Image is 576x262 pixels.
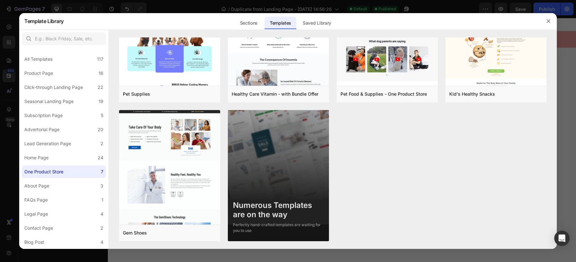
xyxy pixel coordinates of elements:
p: 30-day money back guarantee [63,222,125,228]
div: 3 [100,182,103,190]
div: Contact Page [24,224,53,232]
div: 16 [99,69,103,77]
img: gempages_580628362930684841-105391be-d635-4c31-9346-0f8749e66cac.png [239,51,421,233]
input: E.g.: Black Friday, Sale, etc. [22,32,106,45]
div: Perfectly hand-crafted templates are waiting for you to use [233,222,324,234]
div: Advertorial Page [24,126,60,133]
div: One Product Store [24,168,63,176]
div: Legal Page [24,210,48,218]
p: Rated 4.5/5 Based on 895 Reviews [82,58,152,64]
h2: Template Library [24,13,64,29]
div: 2 [100,140,103,147]
p: Adds a natural pop of colour [58,136,213,144]
div: Kid's Healthy Snacks [449,90,495,98]
div: 4 [100,238,103,246]
img: gempages_580628362930684841-24c4c7db-ee68-4176-8fcd-713e18b26f2c.svg [365,18,373,26]
img: gempages_580628362930684841-25ef21f0-5d39-464f-8852-ada5490a90be.svg [252,18,260,26]
p: shop now [117,204,143,211]
div: Product Page [24,69,53,77]
p: 22,500+ Happy Customers [12,18,79,25]
img: gempages_580628362930684841-526e98ed-317e-47c4-bf81-8ad6efda0eab.svg [134,18,142,26]
div: 1 [101,196,103,204]
div: Subscription Page [24,112,63,119]
div: 7 [101,168,103,176]
div: 20 [98,126,103,133]
img: 495611768014373769-47762bdc-c92b-46d1-973d-50401e2847fe.png [133,221,206,229]
div: 2 [100,224,103,232]
div: 5 [101,112,103,119]
p: Perfect for dry lips [58,122,213,129]
div: Healthy Care Vitamin - with Bundle Offer [232,90,318,98]
p: 22,500+ Happy Customers [377,18,444,25]
div: Open Intercom Messenger [554,231,570,246]
div: Saved Library [298,17,336,29]
p: +700 5-Star Reviews [147,18,197,25]
div: Templates [265,17,296,29]
div: 22 [98,83,103,91]
div: Pet Supplies [123,90,150,98]
p: 30 Day Guarantee [265,18,309,25]
div: Gem Shoes [123,229,147,237]
div: About Page [24,182,49,190]
a: shop now [47,200,214,215]
img: gempages_580628362930684841-24c4c7db-ee68-4176-8fcd-713e18b26f2c.svg [0,18,8,26]
div: Blog Post [24,238,44,246]
div: Numerous Templates are on the way [233,201,324,219]
div: Home Page [24,154,49,162]
div: 117 [97,55,103,63]
div: 19 [99,98,103,105]
div: Sections [235,17,263,29]
div: All Templates [24,55,52,63]
div: Pet Food & Supplies - One Product Store [340,90,427,98]
div: Seasonal Landing Page [24,98,74,105]
div: FAQs Page [24,196,48,204]
div: 4 [100,210,103,218]
h2: Gloss & Glow Hydrating Lip Oil [47,72,214,110]
p: Smooth, lightweight texture that feels comfortable — not tacky or heavy [58,173,213,189]
div: 24 [98,154,103,162]
div: Lead Generation Page [24,140,71,147]
p: Infused with nourishing oils like [MEDICAL_DATA] to keep lips soft and moisturized all day. [58,151,213,166]
div: Click-through Landing Page [24,83,83,91]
